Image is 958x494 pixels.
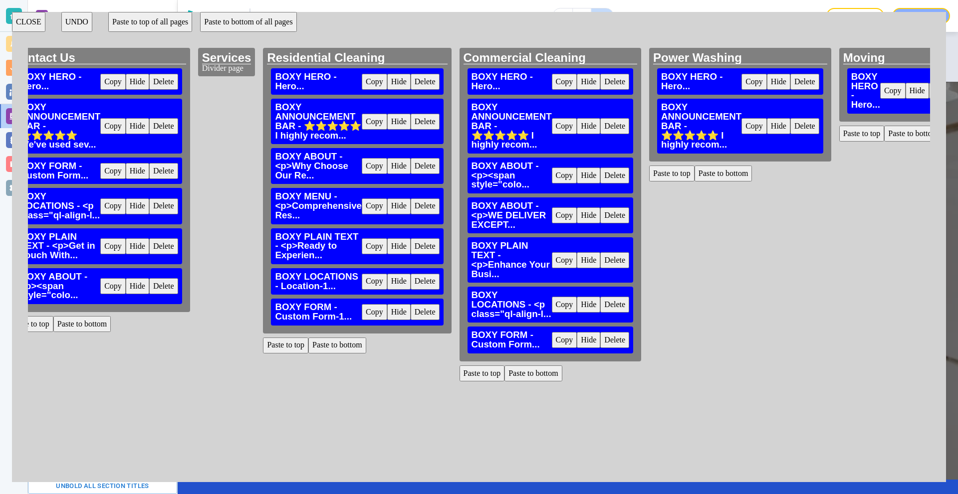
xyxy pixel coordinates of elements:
button: Copy [100,163,126,179]
button: Copy [362,238,387,254]
button: Delete [411,114,440,130]
h3: BOXY ABOUT - <p><span style="colo... [20,272,100,300]
button: Copy [552,207,577,223]
button: Delete [411,198,440,214]
button: Hide [577,118,600,134]
h2: Power Washing [653,52,827,64]
h3: BOXY PLAIN TEXT - <p>Get in Touch With... [20,232,100,260]
h3: BOXY LOCATIONS - Location-1... [275,272,362,291]
button: Unbold all section titles [28,479,177,494]
h3: BOXY PLAIN TEXT - <p>Ready to Experien... [275,232,362,260]
button: Delete [600,207,629,223]
button: Hide [387,238,411,254]
button: Paste to top [460,365,505,381]
button: Hide [126,118,149,134]
h3: BOXY FORM - Custom Form... [472,330,552,349]
img: editor icon [36,10,48,22]
button: Delete [411,74,440,90]
button: Paste to bottom [53,316,111,332]
button: Paste to bottom [504,365,562,381]
h3: BOXY HERO - Hero... [472,72,552,91]
button: Copy [100,74,126,90]
button: Delete [149,278,178,294]
button: Hide [126,74,149,90]
button: Paste to top [839,126,885,142]
button: Copy [362,158,387,174]
button: Delete [600,332,629,348]
button: Hide [767,118,790,134]
h3: BOXY ANNOUNCEMENT BAR - ⭐⭐⭐⭐⭐ I highly recom... [661,103,741,150]
button: Madison Cleaning Services [186,8,329,23]
button: Delete [929,83,958,99]
button: Delete [600,167,629,183]
h3: BOXY HERO - Hero... [20,72,100,91]
h3: BOXY ANNOUNCEMENT BAR - ⭐⭐⭐⭐⭐ I highly recom... [275,103,362,140]
h3: BOXY ABOUT - <p>Why Choose Our Re... [275,152,362,180]
h2: Commercial Cleaning [464,52,638,64]
p: Save Draft [839,11,871,20]
button: Delete [411,274,440,290]
h3: BOXY ANNOUNCEMENT BAR - ⭐⭐⭐⭐⭐ I highly recom... [472,103,552,150]
div: Divider page [202,64,251,72]
h3: Need help? [787,11,818,20]
button: Delete [790,74,819,90]
h3: BOXY LOCATIONS - <p class="ql-align-l... [20,192,100,220]
button: Copy [100,118,126,134]
button: Copy [741,118,767,134]
button: Publish [892,8,950,24]
button: Hide [126,198,149,214]
button: Hide [387,114,411,130]
button: Save Draft [826,8,884,24]
button: Paste to bottom [308,337,366,353]
h3: BOXY PLAIN TEXT - <p>Enhance Your Busi... [472,241,552,279]
button: Copy [362,74,387,90]
button: Copy [362,198,387,214]
button: Hide [767,74,790,90]
button: Delete [600,297,629,313]
button: Hide [387,198,411,214]
button: Delete [411,238,440,254]
h2: Contact Us [12,52,186,64]
h3: BOXY ABOUT - <p><span style="colo... [472,162,552,189]
button: Copy [552,74,577,90]
button: Paste to top [263,337,308,353]
button: Delete [411,158,440,174]
button: Hide [387,304,411,320]
button: Delete [149,74,178,90]
button: Hide [126,163,149,179]
button: Copy [362,304,387,320]
button: Delete [149,198,178,214]
button: Copy [880,83,906,99]
button: Paste to bottom [884,126,942,142]
p: Publish [911,11,932,20]
h3: BOXY LOCATIONS - <p class="ql-align-l... [472,291,552,319]
h3: Madison Cleaning Services [254,11,329,20]
button: Paste to bottom [695,165,752,181]
button: Hide [577,297,600,313]
button: Copy [552,332,577,348]
button: Delete [790,118,819,134]
button: Hide [906,83,929,99]
button: Copy [100,238,126,254]
h3: BOXY ABOUT - <p>WE DELIVER EXCEPT... [472,201,552,229]
button: UNDO [61,12,92,32]
button: Hide [577,252,600,268]
button: Hide [126,278,149,294]
button: Delete [600,252,629,268]
button: Hide [577,167,600,183]
button: Delete [149,238,178,254]
h3: BOXY HERO - Hero... [661,72,741,91]
button: Delete [149,118,178,134]
button: Hide [577,74,600,90]
h3: BOXY MENU - <p>Comprehensive Res... [275,192,362,220]
h3: BOXY HERO - Hero... [275,72,362,91]
h2: Website Editor [52,10,107,22]
button: Paste to top of all pages [108,12,192,32]
button: Copy [552,297,577,313]
button: Copy [741,74,767,90]
button: Copy [552,252,577,268]
h2: Services [202,52,251,64]
h2: Residential Cleaning [267,52,447,64]
button: Delete [600,74,629,90]
button: Hide [126,238,149,254]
